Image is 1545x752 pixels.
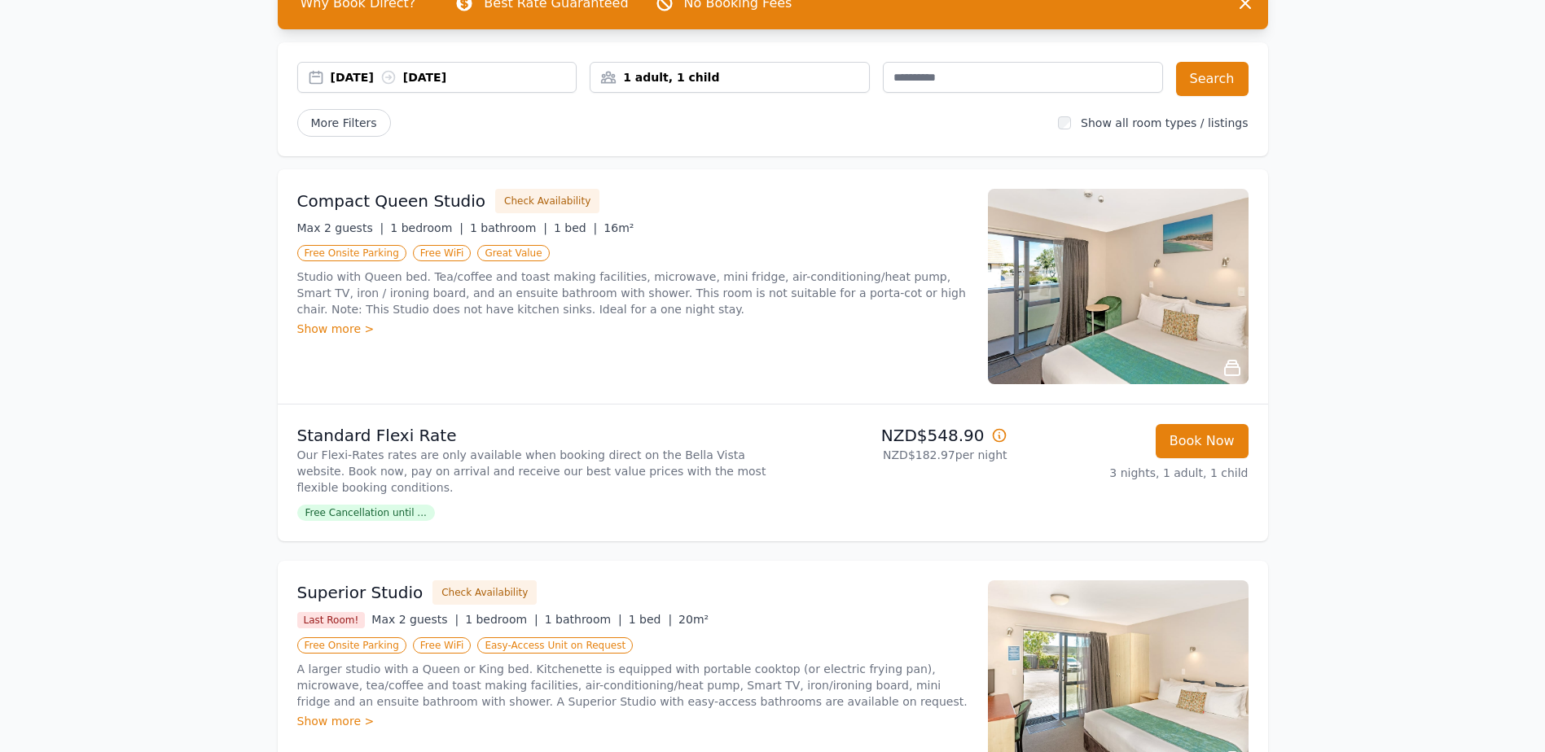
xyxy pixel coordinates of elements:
[297,713,968,729] div: Show more >
[1020,465,1249,481] p: 3 nights, 1 adult, 1 child
[297,661,968,710] p: A larger studio with a Queen or King bed. Kitchenette is equipped with portable cooktop (or elect...
[779,424,1007,447] p: NZD$548.90
[477,245,549,261] span: Great Value
[297,245,406,261] span: Free Onsite Parking
[678,613,709,626] span: 20m²
[297,505,435,521] span: Free Cancellation until ...
[495,189,599,213] button: Check Availability
[554,221,597,234] span: 1 bed |
[413,245,472,261] span: Free WiFi
[590,69,869,85] div: 1 adult, 1 child
[297,447,766,496] p: Our Flexi-Rates rates are only available when booking direct on the Bella Vista website. Book now...
[413,637,472,654] span: Free WiFi
[297,637,406,654] span: Free Onsite Parking
[297,190,486,212] h3: Compact Queen Studio
[477,637,633,654] span: Easy-Access Unit on Request
[1081,116,1248,129] label: Show all room types / listings
[432,580,537,605] button: Check Availability
[297,612,366,628] span: Last Room!
[297,581,424,604] h3: Superior Studio
[1176,62,1249,96] button: Search
[297,221,384,234] span: Max 2 guests |
[297,109,391,137] span: More Filters
[545,613,622,626] span: 1 bathroom |
[297,424,766,447] p: Standard Flexi Rate
[604,221,634,234] span: 16m²
[390,221,463,234] span: 1 bedroom |
[297,269,968,317] p: Studio with Queen bed. Tea/coffee and toast making facilities, microwave, mini fridge, air-condit...
[465,613,538,626] span: 1 bedroom |
[331,69,577,85] div: [DATE] [DATE]
[470,221,547,234] span: 1 bathroom |
[1156,424,1249,458] button: Book Now
[297,321,968,337] div: Show more >
[629,613,672,626] span: 1 bed |
[779,447,1007,463] p: NZD$182.97 per night
[371,613,459,626] span: Max 2 guests |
